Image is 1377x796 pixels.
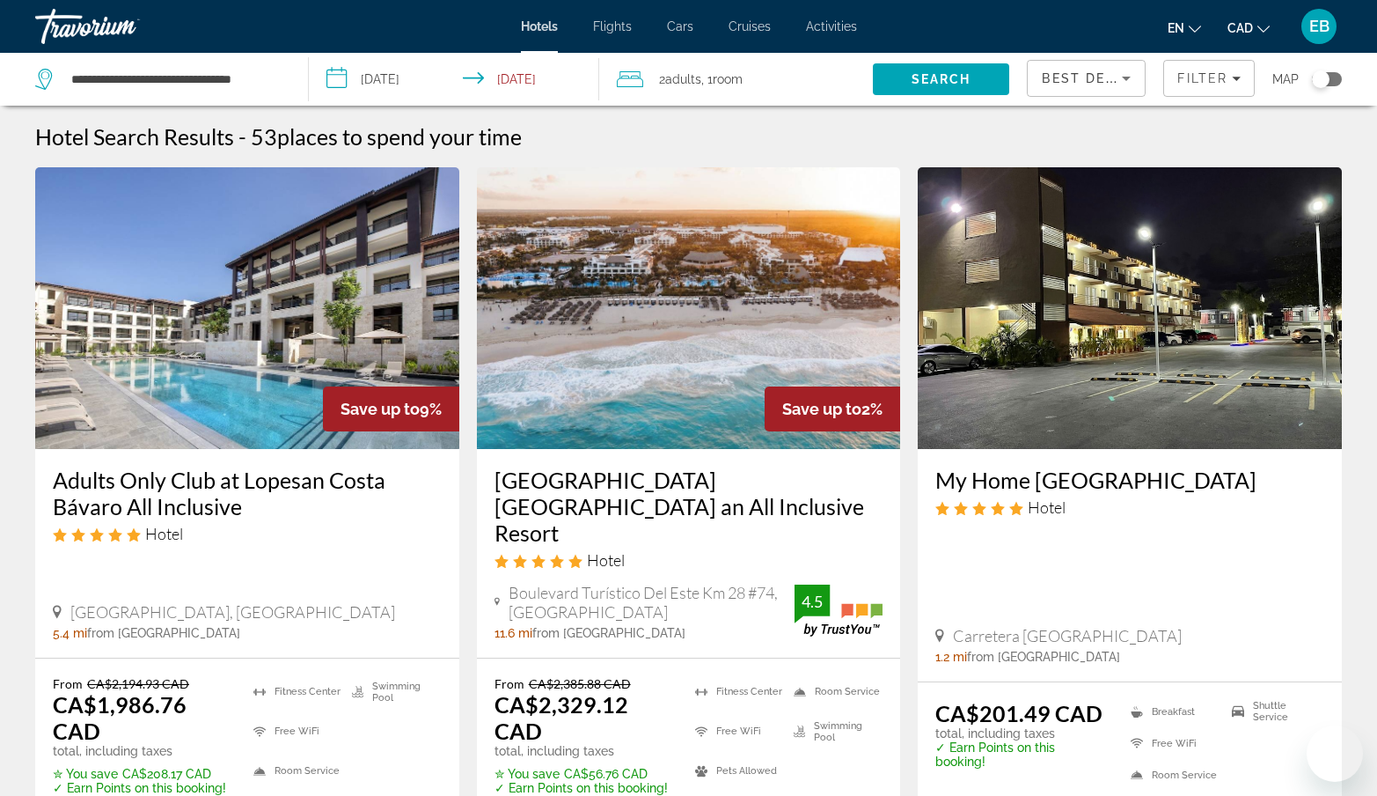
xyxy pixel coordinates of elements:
[477,167,901,449] img: Hard Rock Hotel & Casino Punta Cana an All Inclusive Resort
[245,676,343,707] li: Fitness Center
[1299,71,1342,87] button: Toggle map
[1042,71,1133,85] span: Best Deals
[70,602,395,622] span: [GEOGRAPHIC_DATA], [GEOGRAPHIC_DATA]
[1309,18,1329,35] span: EB
[532,626,685,640] span: from [GEOGRAPHIC_DATA]
[953,626,1182,645] span: Carretera [GEOGRAPHIC_DATA]
[309,53,600,106] button: Select check in and out date
[667,19,693,33] a: Cars
[935,650,967,664] span: 1.2 mi
[245,716,343,747] li: Free WiFi
[494,550,883,570] div: 5 star Hotel
[323,387,459,431] div: 9%
[343,676,442,707] li: Swimming Pool
[277,123,522,150] span: places to spend your time
[1028,497,1066,517] span: Hotel
[1122,732,1223,755] li: Free WiFi
[1122,763,1223,786] li: Room Service
[53,781,231,795] p: ✓ Earn Points on this booking!
[494,467,883,546] a: [GEOGRAPHIC_DATA] [GEOGRAPHIC_DATA] an All Inclusive Resort
[494,744,673,758] p: total, including taxes
[1042,68,1131,89] mat-select: Sort by
[935,497,1324,517] div: 5 star Hotel
[1223,700,1324,723] li: Shuttle Service
[873,63,1009,95] button: Search
[35,167,459,449] img: Adults Only Club at Lopesan Costa Bávaro All Inclusive
[1168,15,1201,41] button: Change language
[782,400,861,418] span: Save up to
[1272,67,1299,92] span: Map
[145,524,183,543] span: Hotel
[521,19,558,33] a: Hotels
[935,467,1324,493] a: My Home [GEOGRAPHIC_DATA]
[251,123,522,150] h2: 53
[53,767,118,781] span: ✮ You save
[70,66,282,92] input: Search hotel destination
[795,591,830,612] div: 4.5
[686,755,785,786] li: Pets Allowed
[1122,700,1223,723] li: Breakfast
[245,755,343,786] li: Room Service
[509,583,795,622] span: Boulevard Turístico Del Este Km 28 #74, [GEOGRAPHIC_DATA]
[1227,15,1270,41] button: Change currency
[806,19,857,33] a: Activities
[935,741,1109,769] p: ✓ Earn Points on this booking!
[53,626,87,640] span: 5.4 mi
[686,676,785,707] li: Fitness Center
[918,167,1342,449] img: My Home Hotel Punta Cana
[1227,21,1253,35] span: CAD
[599,53,873,106] button: Travelers: 2 adults, 0 children
[1296,8,1342,45] button: User Menu
[795,585,883,637] img: TrustYou guest rating badge
[935,700,1102,726] ins: CA$201.49 CAD
[53,676,83,691] span: From
[494,767,673,781] p: CA$56.76 CAD
[713,72,743,86] span: Room
[238,123,246,150] span: -
[53,767,231,781] p: CA$208.17 CAD
[967,650,1120,664] span: from [GEOGRAPHIC_DATA]
[765,387,900,431] div: 2%
[53,691,187,744] ins: CA$1,986.76 CAD
[686,716,785,747] li: Free WiFi
[494,676,524,691] span: From
[665,72,701,86] span: Adults
[587,550,625,570] span: Hotel
[785,716,883,747] li: Swimming Pool
[785,676,883,707] li: Room Service
[87,626,240,640] span: from [GEOGRAPHIC_DATA]
[341,400,420,418] span: Save up to
[494,691,628,744] ins: CA$2,329.12 CAD
[53,744,231,758] p: total, including taxes
[494,781,673,795] p: ✓ Earn Points on this booking!
[912,72,971,86] span: Search
[35,123,234,150] h1: Hotel Search Results
[1168,21,1184,35] span: en
[1307,726,1363,782] iframe: Кнопка запуска окна обмена сообщениями
[935,726,1109,741] p: total, including taxes
[53,524,442,543] div: 5 star Hotel
[494,767,560,781] span: ✮ You save
[53,467,442,520] a: Adults Only Club at Lopesan Costa Bávaro All Inclusive
[729,19,771,33] a: Cruises
[1163,60,1255,97] button: Filters
[659,67,701,92] span: 2
[87,676,189,691] del: CA$2,194.93 CAD
[701,67,743,92] span: , 1
[1177,71,1227,85] span: Filter
[593,19,632,33] a: Flights
[494,626,532,640] span: 11.6 mi
[529,676,631,691] del: CA$2,385.88 CAD
[35,4,211,49] a: Travorium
